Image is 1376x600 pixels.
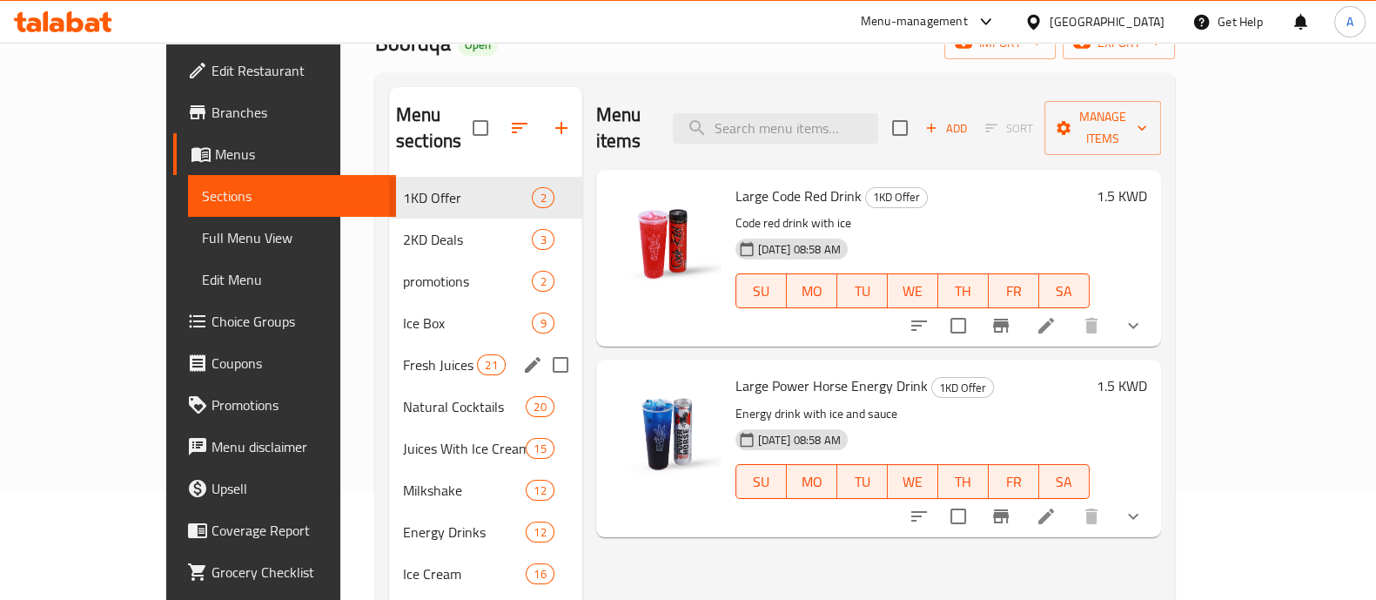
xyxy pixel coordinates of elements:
div: Ice Cream16 [389,553,582,595]
span: SA [1046,279,1083,304]
button: delete [1071,496,1112,537]
span: Large Power Horse Energy Drink [735,373,928,399]
span: Branches [211,102,382,123]
span: WE [895,279,931,304]
span: FR [996,469,1032,495]
p: Code red drink with ice [735,212,1090,234]
button: sort-choices [898,496,940,537]
div: Natural Cocktails20 [389,386,582,428]
svg: Show Choices [1123,315,1144,336]
button: SA [1039,273,1090,308]
span: Add [923,118,970,138]
span: Menus [215,144,382,165]
span: 1KD Offer [866,187,927,207]
div: 1KD Offer [931,377,994,398]
img: Large Code Red Drink [610,184,722,295]
div: [GEOGRAPHIC_DATA] [1050,12,1165,31]
p: Energy drink with ice and sauce [735,403,1090,425]
div: Milkshake12 [389,469,582,511]
div: items [532,187,554,208]
span: 1KD Offer [403,187,533,208]
button: Branch-specific-item [980,496,1022,537]
button: show more [1112,305,1154,347]
div: Juices With Ice Cream15 [389,428,582,469]
span: [DATE] 08:58 AM [751,432,848,448]
a: Full Menu View [188,217,396,259]
div: items [526,563,554,584]
span: TU [844,279,881,304]
span: 20 [527,399,553,415]
span: Edit Menu [202,269,382,290]
a: Menu disclaimer [173,426,396,468]
span: 12 [527,482,553,499]
span: Open [458,37,498,52]
button: WE [888,273,938,308]
h6: 1.5 KWD [1097,184,1147,208]
input: search [673,113,878,144]
button: Add [918,115,974,142]
img: Large Power Horse Energy Drink [610,374,722,485]
span: 2KD Deals [403,229,533,250]
button: Branch-specific-item [980,305,1022,347]
div: Energy Drinks12 [389,511,582,553]
span: Coverage Report [211,520,382,541]
button: SA [1039,464,1090,499]
span: MO [794,279,830,304]
div: Menu-management [861,11,968,32]
div: Juices With Ice Cream [403,438,526,459]
div: promotions2 [389,260,582,302]
span: Ice Box [403,313,533,334]
div: 1KD Offer2 [389,177,582,219]
a: Upsell [173,468,396,509]
span: SU [743,469,780,495]
div: Milkshake [403,480,526,501]
button: sort-choices [898,305,940,347]
div: promotions [403,271,533,292]
a: Edit menu item [1036,315,1057,336]
span: 3 [533,232,553,248]
div: items [532,271,554,292]
span: Coupons [211,353,382,374]
button: edit [520,352,546,378]
span: Ice Cream [403,563,526,584]
span: Menu disclaimer [211,436,382,457]
span: Edit Restaurant [211,60,382,81]
a: Promotions [173,384,396,426]
span: TU [844,469,881,495]
span: Sections [202,185,382,206]
span: WE [895,469,931,495]
span: Select section first [974,115,1044,142]
h2: Menu items [596,102,652,154]
div: items [532,229,554,250]
div: items [526,438,554,459]
button: FR [989,464,1039,499]
span: 16 [527,566,553,583]
span: SU [743,279,780,304]
span: Fresh Juices [403,354,477,375]
a: Edit Menu [188,259,396,300]
button: show more [1112,496,1154,537]
span: TH [945,469,982,495]
button: FR [989,273,1039,308]
span: Choice Groups [211,311,382,332]
span: Upsell [211,478,382,499]
div: items [526,396,554,417]
span: Grocery Checklist [211,562,382,583]
span: Select to update [940,307,977,344]
span: TH [945,279,982,304]
button: TH [938,464,989,499]
span: Natural Cocktails [403,396,526,417]
span: Energy Drinks [403,522,526,543]
span: 1KD Offer [932,378,993,398]
div: items [526,522,554,543]
div: 1KD Offer [865,187,928,208]
span: export [1077,32,1161,54]
span: Select section [882,110,918,146]
span: Select all sections [462,110,499,146]
a: Edit menu item [1036,506,1057,527]
div: Open [458,35,498,56]
h2: Menu sections [396,102,473,154]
